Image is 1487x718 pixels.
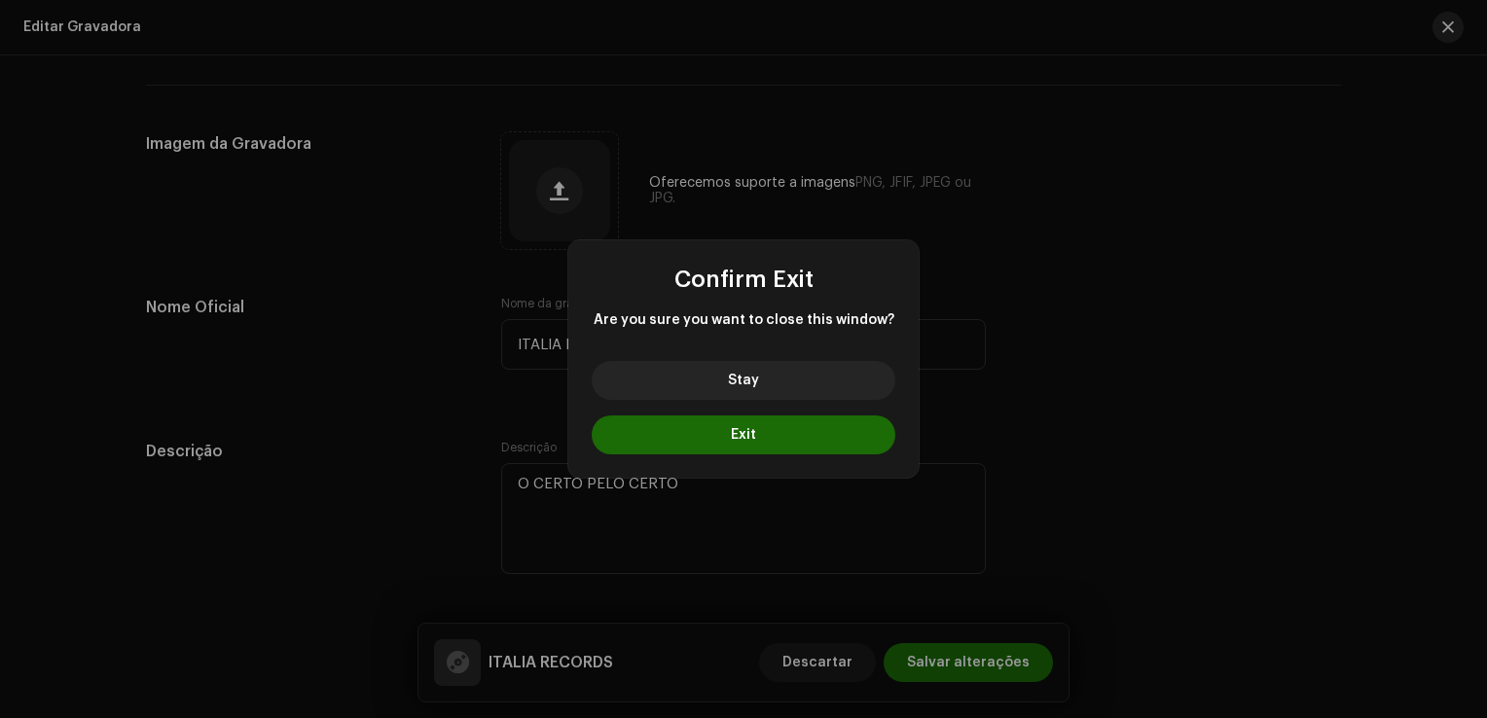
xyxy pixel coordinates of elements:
span: Are you sure you want to close this window? [592,310,895,330]
span: Confirm Exit [674,268,814,291]
button: Stay [592,361,895,400]
span: Exit [731,428,756,442]
span: Stay [728,374,759,387]
button: Exit [592,415,895,454]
